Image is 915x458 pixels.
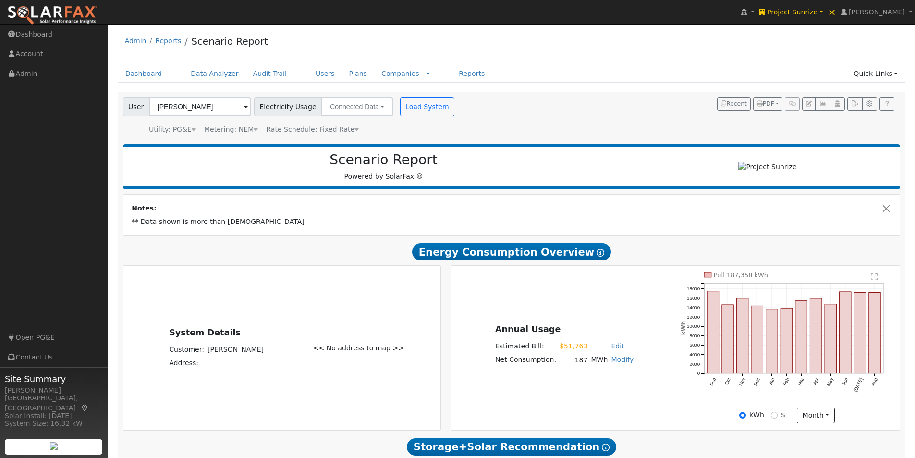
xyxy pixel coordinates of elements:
text: 6000 [690,343,700,348]
text: Oct [724,377,732,386]
text: kWh [680,321,687,335]
td: Net Consumption: [493,353,558,367]
text: 16000 [687,296,700,301]
button: Export Interval Data [847,97,862,111]
div: << No address to map >> [308,272,439,423]
button: Settings [862,97,877,111]
td: $51,763 [558,339,589,353]
span: [PERSON_NAME] [849,8,905,16]
button: Close [881,203,891,213]
text: Apr [812,377,820,386]
rect: onclick="" [825,304,836,373]
td: Estimated Bill: [493,339,558,353]
text: Jun [841,377,849,386]
td: MWh [589,353,610,367]
button: PDF [753,97,782,111]
td: Address: [168,357,206,370]
input: kWh [739,412,746,419]
a: Admin [125,37,146,45]
button: Edit User [802,97,816,111]
img: Project Sunrize [738,162,796,172]
button: month [797,408,835,424]
a: Users [308,65,342,83]
span: Storage+Solar Recommendation [407,438,616,456]
input: $ [771,412,778,419]
rect: onclick="" [707,291,719,373]
div: Powered by SolarFax ® [128,152,640,182]
img: SolarFax [7,5,98,25]
span: × [828,6,836,18]
a: Audit Trail [246,65,294,83]
a: Plans [342,65,374,83]
rect: onclick="" [737,298,748,373]
text: 12000 [687,314,700,320]
text: Nov [738,377,746,387]
span: Alias: None [266,125,359,133]
text: May [826,377,835,388]
button: Login As [830,97,845,111]
rect: onclick="" [751,306,763,373]
a: Map [81,404,89,412]
rect: onclick="" [840,292,851,373]
text: 4000 [690,352,700,358]
input: Select a User [149,97,251,116]
text: Aug [870,377,878,387]
text: Feb [782,377,790,386]
text: [DATE] [853,377,864,393]
button: Multi-Series Graph [815,97,830,111]
td: [PERSON_NAME] [206,343,266,357]
label: $ [781,410,785,420]
rect: onclick="" [810,298,822,373]
label: kWh [749,410,764,420]
div: [GEOGRAPHIC_DATA], [GEOGRAPHIC_DATA] [5,393,103,413]
a: Reports [451,65,492,83]
div: Utility: PG&E [149,124,196,135]
text: Dec [753,377,761,387]
a: Help Link [879,97,894,111]
td: 187 [558,353,589,367]
td: Customer: [168,343,206,357]
h2: Scenario Report [133,152,634,168]
a: Scenario Report [191,36,268,47]
text: 18000 [687,286,700,291]
a: Companies [381,70,419,77]
div: System Size: 16.32 kW [5,419,103,429]
a: Modify [611,356,634,363]
span: PDF [757,100,774,107]
a: Edit [611,342,624,350]
text:  [871,273,878,281]
text: 8000 [690,333,700,338]
rect: onclick="" [854,293,866,373]
a: Reports [155,37,181,45]
span: User [123,97,149,116]
strong: Notes: [132,204,157,212]
a: Data Analyzer [183,65,246,83]
button: Connected Data [321,97,393,116]
text: Sep [708,377,717,387]
span: Project Sunrize [767,8,817,16]
a: Quick Links [846,65,905,83]
text: 2000 [690,361,700,367]
button: Load System [400,97,455,116]
rect: onclick="" [869,293,880,373]
text: 0 [697,371,700,376]
div: Solar Install: [DATE] [5,411,103,421]
button: Recent [717,97,751,111]
a: Dashboard [118,65,170,83]
rect: onclick="" [766,309,778,373]
u: Annual Usage [495,324,561,334]
div: Metering: NEM [204,124,258,135]
td: ** Data shown is more than [DEMOGRAPHIC_DATA] [130,215,893,229]
span: Energy Consumption Overview [412,243,611,260]
text: 10000 [687,324,700,329]
img: retrieve [50,442,58,450]
rect: onclick="" [722,305,733,373]
text: Jan [768,377,776,386]
text: Mar [797,377,805,387]
i: Show Help [597,249,604,257]
u: System Details [169,328,241,337]
span: Site Summary [5,372,103,385]
span: Electricity Usage [254,97,322,116]
rect: onclick="" [781,309,792,373]
i: Show Help [602,444,610,451]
